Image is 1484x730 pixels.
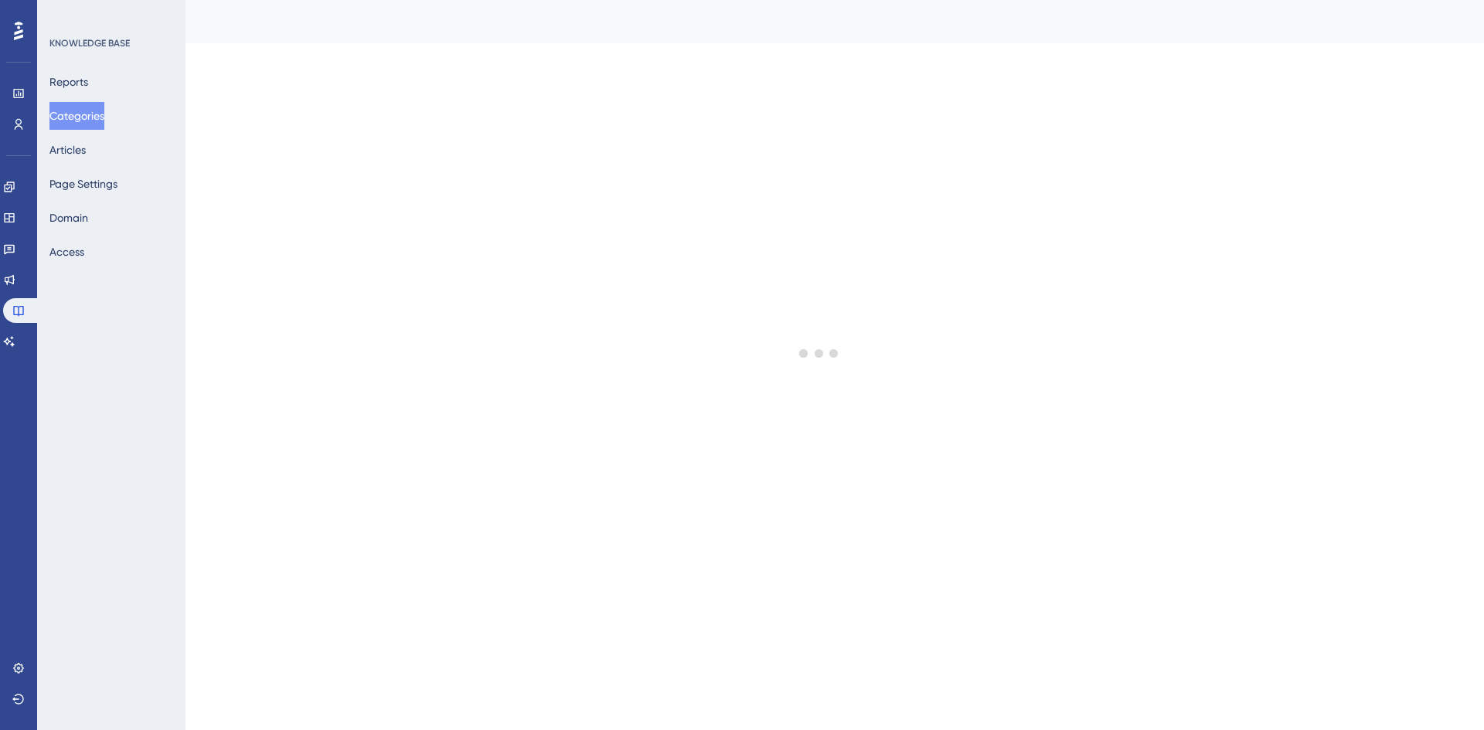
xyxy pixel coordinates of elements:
[49,238,84,266] button: Access
[49,204,88,232] button: Domain
[49,37,130,49] div: KNOWLEDGE BASE
[49,68,88,96] button: Reports
[49,102,104,130] button: Categories
[49,170,117,198] button: Page Settings
[49,136,86,164] button: Articles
